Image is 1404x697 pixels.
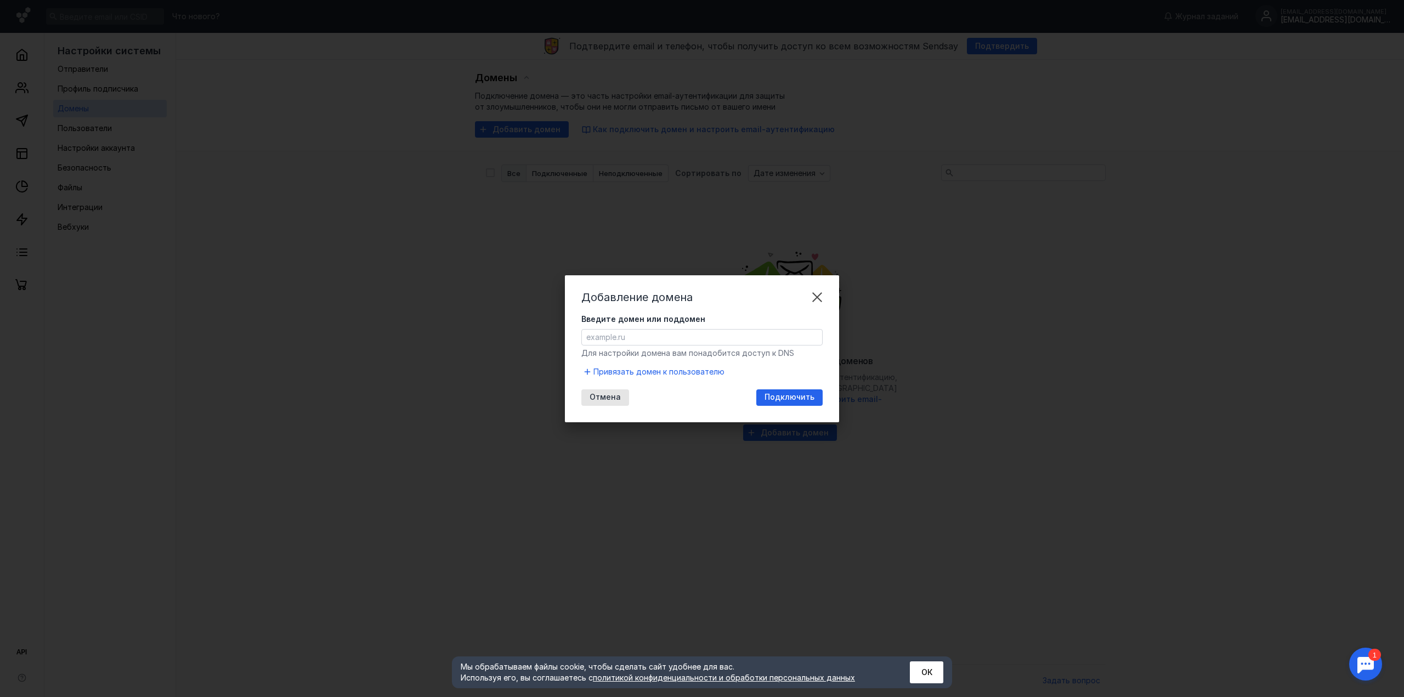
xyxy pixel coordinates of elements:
span: Введите домен или поддомен [581,314,705,325]
button: ОК [910,661,943,683]
div: 1 [25,7,37,19]
a: политикой конфиденциальности и обработки персональных данных [593,673,855,682]
button: Отмена [581,389,629,406]
div: Мы обрабатываем файлы cookie, чтобы сделать сайт удобнее для вас. Используя его, вы соглашаетесь c [461,661,883,683]
span: Для настройки домена вам понадобится доступ к DNS [581,348,794,358]
span: Отмена [590,393,621,402]
span: Привязать домен к пользователю [593,366,724,377]
input: example.ru [582,330,822,345]
span: Подключить [765,393,814,402]
span: Добавление домена [581,291,693,304]
button: Привязать домен к пользователю [581,365,729,378]
button: Подключить [756,389,823,406]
